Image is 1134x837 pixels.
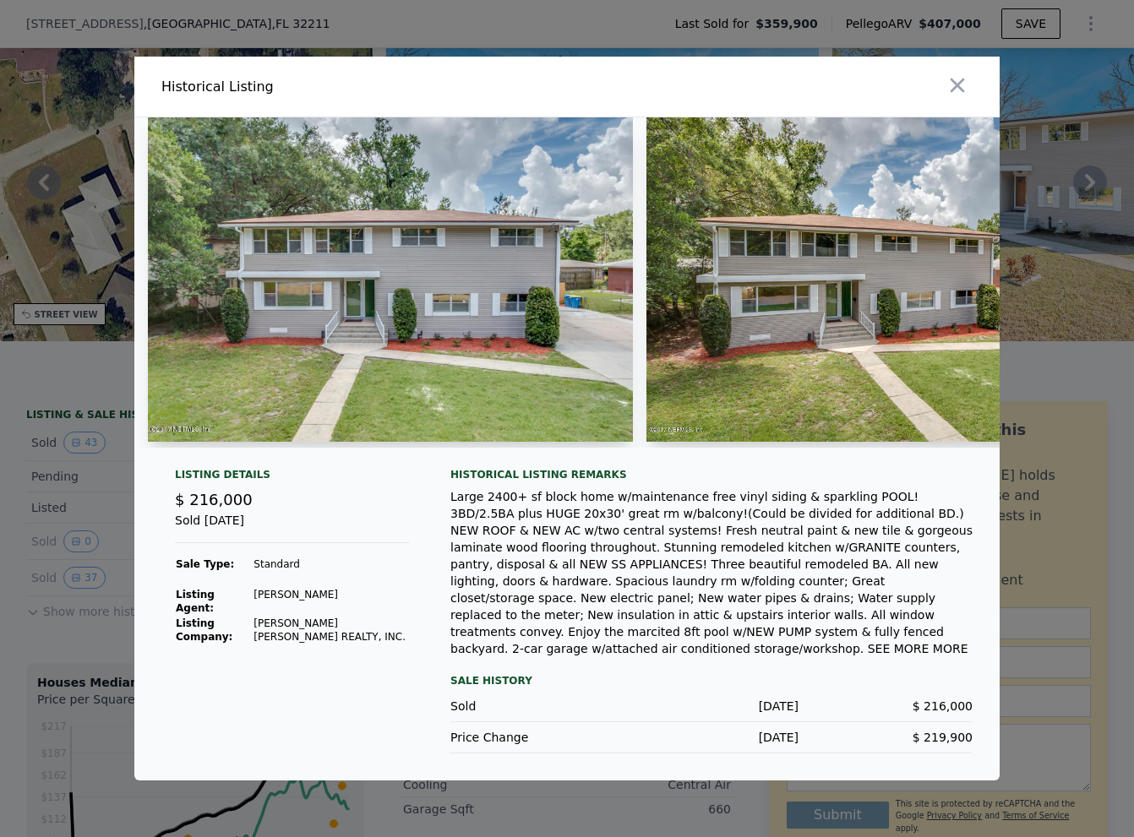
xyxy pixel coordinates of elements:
[175,468,410,488] div: Listing Details
[176,558,234,570] strong: Sale Type:
[253,616,410,644] td: [PERSON_NAME] [PERSON_NAME] REALTY, INC.
[161,77,560,97] div: Historical Listing
[148,117,633,442] img: Property Img
[913,731,973,744] span: $ 219,900
[175,491,253,508] span: $ 216,000
[253,557,410,572] td: Standard
[450,488,973,657] div: Large 2400+ sf block home w/maintenance free vinyl siding & sparkling POOL! 3BD/2.5BA plus HUGE 2...
[450,671,973,691] div: Sale History
[176,617,232,643] strong: Listing Company:
[176,589,215,614] strong: Listing Agent:
[450,698,624,715] div: Sold
[624,698,799,715] div: [DATE]
[646,117,1081,442] img: Property Img
[450,468,973,481] div: Historical Listing remarks
[253,587,410,616] td: [PERSON_NAME]
[175,512,410,543] div: Sold [DATE]
[913,699,973,713] span: $ 216,000
[624,729,799,746] div: [DATE]
[450,729,624,746] div: Price Change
